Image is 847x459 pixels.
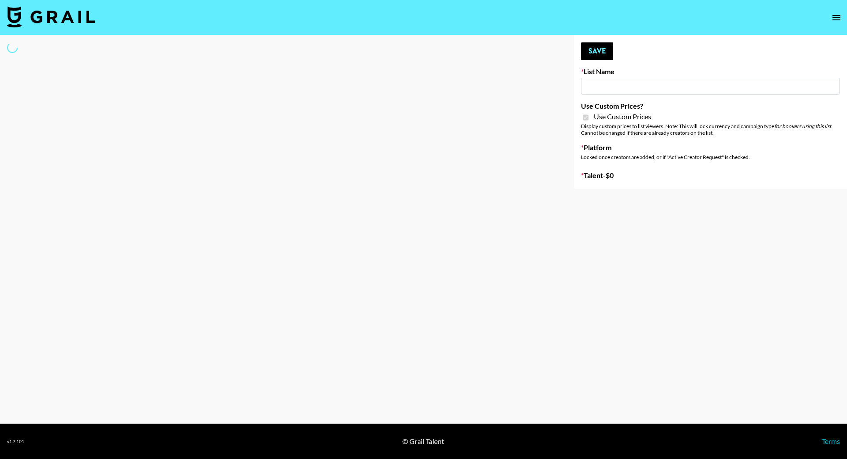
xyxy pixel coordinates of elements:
em: for bookers using this list [774,123,831,129]
label: List Name [581,67,840,76]
button: open drawer [828,9,845,27]
span: Use Custom Prices [594,112,651,121]
label: Platform [581,143,840,152]
div: Locked once creators are added, or if "Active Creator Request" is checked. [581,154,840,160]
div: Display custom prices to list viewers. Note: This will lock currency and campaign type . Cannot b... [581,123,840,136]
img: Grail Talent [7,6,95,27]
div: v 1.7.101 [7,439,24,444]
a: Terms [822,437,840,445]
div: © Grail Talent [402,437,444,446]
label: Use Custom Prices? [581,102,840,110]
label: Talent - $ 0 [581,171,840,180]
button: Save [581,42,613,60]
